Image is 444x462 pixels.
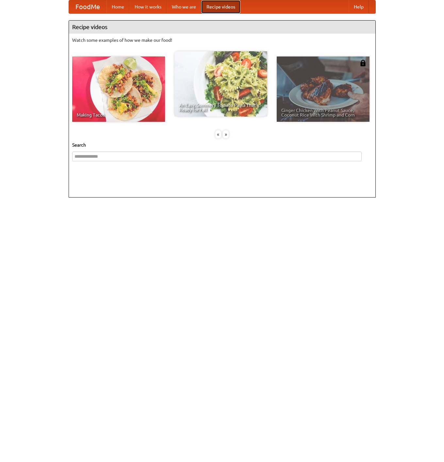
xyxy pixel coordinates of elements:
img: 483408.png [360,60,366,66]
a: Home [107,0,129,13]
p: Watch some examples of how we make our food! [72,37,372,43]
a: Recipe videos [201,0,240,13]
a: FoodMe [69,0,107,13]
div: » [223,130,229,138]
span: An Easy, Summery Tomato Pasta That's Ready for Fall [179,103,263,112]
span: Making Tacos [77,113,160,117]
a: Help [349,0,369,13]
div: « [215,130,221,138]
a: Making Tacos [72,56,165,122]
a: Who we are [167,0,201,13]
h4: Recipe videos [69,21,375,34]
h5: Search [72,142,372,148]
a: An Easy, Summery Tomato Pasta That's Ready for Fall [174,51,267,117]
a: How it works [129,0,167,13]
